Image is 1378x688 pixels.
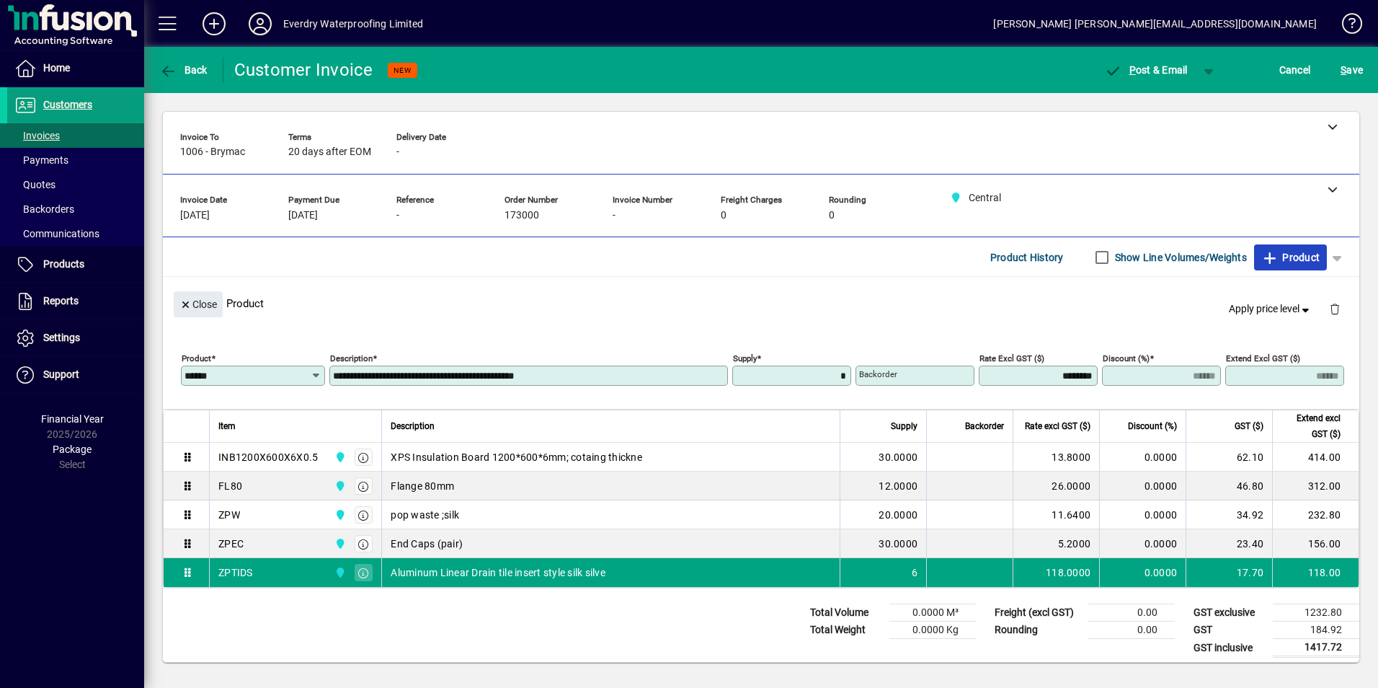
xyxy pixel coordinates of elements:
[1103,353,1150,363] mat-label: Discount (%)
[394,66,412,75] span: NEW
[1186,604,1273,622] td: GST exclusive
[733,353,757,363] mat-label: Supply
[879,508,917,522] span: 20.0000
[331,478,347,494] span: Central
[1272,500,1359,529] td: 232.80
[613,210,615,221] span: -
[879,450,917,464] span: 30.0000
[182,353,211,363] mat-label: Product
[1099,500,1186,529] td: 0.0000
[1186,622,1273,639] td: GST
[170,297,226,310] app-page-header-button: Close
[14,203,74,215] span: Backorders
[1276,57,1315,83] button: Cancel
[1025,418,1090,434] span: Rate excl GST ($)
[1022,450,1090,464] div: 13.8000
[984,244,1070,270] button: Product History
[218,450,318,464] div: INB1200X600X6X0.5
[391,565,605,580] span: Aluminum Linear Drain tile insert style silk silve
[1317,302,1352,315] app-page-header-button: Delete
[156,57,211,83] button: Back
[829,210,835,221] span: 0
[1097,57,1195,83] button: Post & Email
[331,536,347,552] span: Central
[163,277,1359,330] div: Product
[7,123,144,148] a: Invoices
[1186,558,1272,587] td: 17.70
[1186,639,1273,657] td: GST inclusive
[1337,57,1366,83] button: Save
[1128,418,1177,434] span: Discount (%)
[1317,291,1352,326] button: Delete
[979,353,1044,363] mat-label: Rate excl GST ($)
[174,291,223,317] button: Close
[1088,622,1175,639] td: 0.00
[1186,529,1272,558] td: 23.40
[7,197,144,221] a: Backorders
[803,622,889,639] td: Total Weight
[391,418,435,434] span: Description
[14,130,60,141] span: Invoices
[7,221,144,246] a: Communications
[283,12,423,35] div: Everdry Waterproofing Limited
[396,146,399,158] span: -
[965,418,1004,434] span: Backorder
[237,11,283,37] button: Profile
[391,537,463,551] span: End Caps (pair)
[879,537,917,551] span: 30.0000
[1331,3,1360,50] a: Knowledge Base
[879,479,917,493] span: 12.0000
[912,565,917,580] span: 6
[330,353,373,363] mat-label: Description
[391,450,642,464] span: XPS Insulation Board 1200*600*6mm; cotaing thickne
[1099,558,1186,587] td: 0.0000
[43,369,79,380] span: Support
[1272,443,1359,472] td: 414.00
[218,508,240,522] div: ZPW
[1088,604,1175,622] td: 0.00
[990,246,1064,269] span: Product History
[1186,500,1272,529] td: 34.92
[1099,443,1186,472] td: 0.0000
[803,604,889,622] td: Total Volume
[1022,537,1090,551] div: 5.2000
[1022,508,1090,522] div: 11.6400
[288,210,318,221] span: [DATE]
[987,604,1088,622] td: Freight (excl GST)
[1273,622,1359,639] td: 184.92
[14,179,55,190] span: Quotes
[1254,244,1327,270] button: Product
[43,62,70,74] span: Home
[1272,529,1359,558] td: 156.00
[1273,639,1359,657] td: 1417.72
[43,295,79,306] span: Reports
[14,154,68,166] span: Payments
[331,449,347,465] span: Central
[1022,479,1090,493] div: 26.0000
[1279,58,1311,81] span: Cancel
[391,508,459,522] span: pop waste ;silk
[234,58,373,81] div: Customer Invoice
[1272,558,1359,587] td: 118.00
[721,210,726,221] span: 0
[288,146,371,158] span: 20 days after EOM
[331,565,347,581] span: Central
[7,148,144,172] a: Payments
[218,537,244,551] div: ZPEC
[391,479,454,493] span: Flange 80mm
[1112,250,1247,265] label: Show Line Volumes/Weights
[159,64,208,76] span: Back
[7,247,144,283] a: Products
[1022,565,1090,580] div: 118.0000
[1261,246,1320,269] span: Product
[7,50,144,87] a: Home
[180,146,245,158] span: 1006 - Brymac
[1129,64,1136,76] span: P
[218,418,236,434] span: Item
[7,172,144,197] a: Quotes
[41,413,104,425] span: Financial Year
[889,622,976,639] td: 0.0000 Kg
[1235,418,1263,434] span: GST ($)
[180,210,210,221] span: [DATE]
[1281,410,1341,442] span: Extend excl GST ($)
